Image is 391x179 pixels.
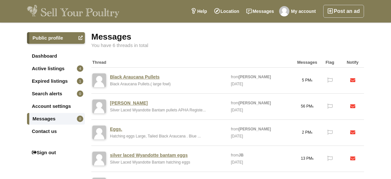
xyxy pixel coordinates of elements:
a: from[PERSON_NAME] [231,101,271,105]
strong: [PERSON_NAME] [239,75,271,79]
div: [DATE] [230,133,244,140]
div: [DATE] [230,107,244,114]
a: Black Araucana Pullets.( large fowl) [110,82,171,86]
div: 5 PM [296,71,319,90]
a: from[PERSON_NAME] [231,75,271,79]
span: 0 [77,116,83,122]
a: Silver Laced Wyandotte Bantam pullets APHA Registe... [110,108,206,112]
img: default-user-image.png [92,99,106,113]
div: 13 PM [296,149,319,168]
a: silver laced Wyandotte bantam eggs [110,152,188,158]
span: s [311,79,313,82]
div: Flag [319,58,341,67]
img: default-user-image.png [92,126,106,139]
div: Notify [341,58,364,67]
span: s [311,131,313,134]
a: Eggs. [110,126,122,132]
div: You have 6 threads in total [91,43,364,48]
a: Hatching eggs Large, Tailed Black Araucana . Blue ... [110,134,201,138]
a: fromJB [231,153,243,157]
img: default-user-image.png [92,73,106,87]
strong: [PERSON_NAME] [239,127,271,131]
a: Contact us [27,126,85,137]
a: Location [211,5,243,18]
div: 2 PM [296,123,319,142]
span: s [312,157,314,160]
a: Help [187,5,210,18]
a: Sign out [27,147,85,158]
div: Messages [91,32,364,41]
a: Black Araucana Pullets [110,74,159,80]
span: 1 [77,78,83,84]
a: Active listings4 [27,63,85,74]
a: Dashboard [27,50,85,62]
a: My account [277,5,319,18]
img: Sell Your Poultry [27,5,119,18]
a: [PERSON_NAME] [110,100,148,106]
div: 56 PM [296,97,319,116]
span: 4 [77,65,83,72]
div: Messages [296,58,319,67]
a: Post an ad [323,5,364,18]
img: default-user-image.png [92,152,106,165]
strong: [PERSON_NAME] [239,101,271,105]
a: Messages [243,5,277,18]
strong: JB [239,153,243,157]
a: Silver Laced Wyandotte Bantam hatching eggs [110,160,190,165]
a: Messages0 [27,113,85,125]
div: [DATE] [230,80,244,88]
a: Search alerts0 [27,88,85,99]
div: [DATE] [230,159,244,166]
strong: Thread [92,60,106,65]
a: Account settings [27,100,85,112]
a: Expired listings1 [27,75,85,87]
span: s [312,105,314,108]
img: Carol Connor [279,6,289,16]
span: 0 [77,90,83,97]
a: from[PERSON_NAME] [231,127,271,131]
a: Public profile [27,32,85,44]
